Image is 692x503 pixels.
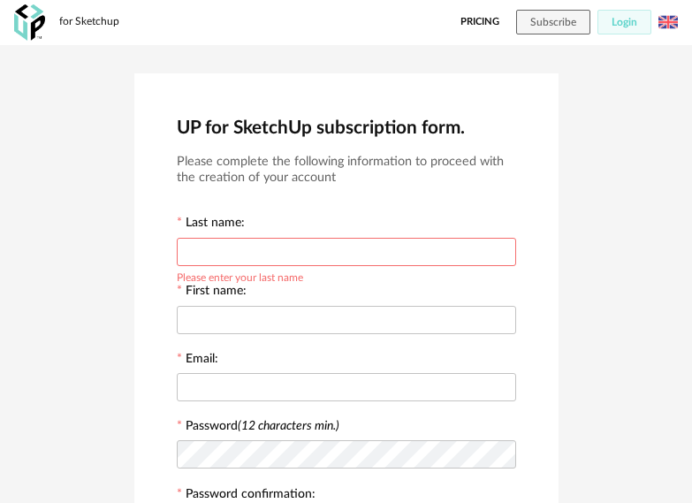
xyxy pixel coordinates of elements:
[597,10,651,34] button: Login
[177,285,247,301] label: First name:
[14,4,45,41] img: OXP
[530,17,576,27] span: Subscribe
[177,217,245,232] label: Last name:
[177,269,303,283] div: Please enter your last name
[177,116,516,140] h2: UP for SketchUp subscription form.
[177,353,218,369] label: Email:
[516,10,590,34] button: Subscribe
[177,154,516,187] h3: Please complete the following information to proceed with the creation of your account
[186,420,339,432] label: Password
[658,12,678,32] img: us
[238,420,339,432] i: (12 characters min.)
[612,17,637,27] span: Login
[460,10,499,34] a: Pricing
[59,15,119,29] div: for Sketchup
